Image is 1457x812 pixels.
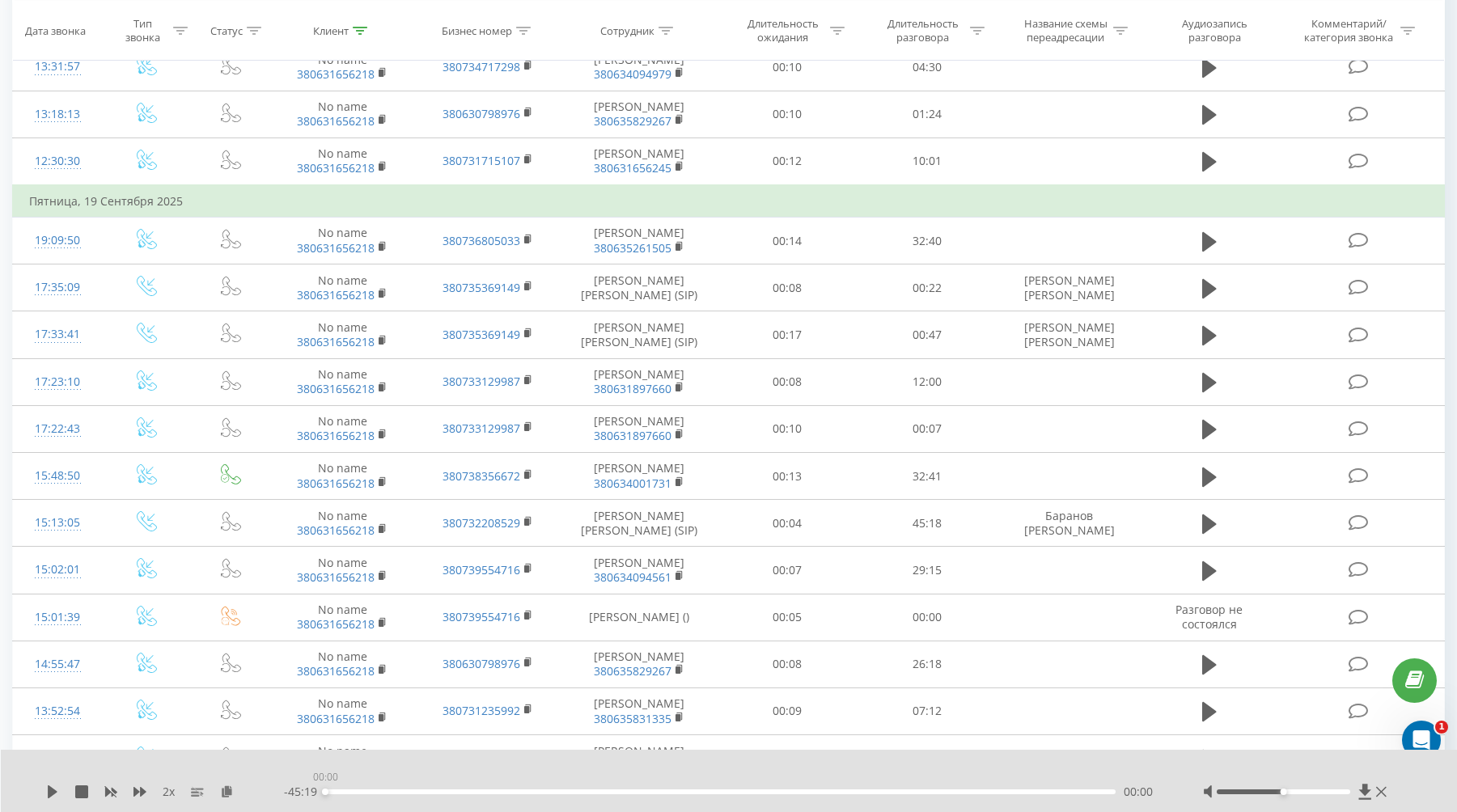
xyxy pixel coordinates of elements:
[857,547,997,594] td: 29:15
[322,789,328,795] div: Accessibility label
[857,453,997,500] td: 32:41
[717,44,857,91] td: 00:10
[443,59,520,74] a: 380734717298
[269,687,415,734] td: No name
[717,687,857,734] td: 00:09
[25,23,86,37] div: Дата звонка
[310,766,341,789] div: 00:00
[594,663,671,679] a: 380635829267
[1175,602,1243,632] span: Разговор не состоялся
[443,233,520,248] a: 380736805033
[29,554,86,586] div: 15:02:01
[269,547,415,594] td: No name
[1402,721,1441,759] iframe: Intercom live chat
[600,23,654,37] div: Сотрудник
[717,311,857,358] td: 00:17
[561,500,718,547] td: [PERSON_NAME] [PERSON_NAME] (SIP)
[739,17,826,44] div: Длительность ожидания
[561,218,718,264] td: [PERSON_NAME]
[297,522,375,538] a: 380631656218
[269,137,415,185] td: No name
[717,735,857,782] td: 00:10
[594,66,671,82] a: 380634094979
[269,641,415,687] td: No name
[857,500,997,547] td: 45:18
[857,311,997,358] td: 00:47
[561,44,718,91] td: [PERSON_NAME]
[297,160,375,176] a: 380631656218
[284,784,325,800] span: - 45:19
[443,421,520,436] a: 380733129987
[443,374,520,389] a: 380733129987
[561,547,718,594] td: [PERSON_NAME]
[297,616,375,632] a: 380631656218
[29,602,86,633] div: 15:01:39
[561,735,718,782] td: [PERSON_NAME]
[29,507,86,539] div: 15:13:05
[443,562,520,577] a: 380739554716
[857,735,997,782] td: 12:52
[717,358,857,405] td: 00:08
[561,137,718,185] td: [PERSON_NAME]
[1023,17,1109,44] div: Название схемы переадресации
[1302,17,1396,44] div: Комментарий/категория звонка
[297,711,375,726] a: 380631656218
[313,23,349,37] div: Клиент
[297,569,375,585] a: 380631656218
[717,594,857,641] td: 00:05
[13,185,1445,218] td: Пятница, 19 Сентября 2025
[594,569,671,585] a: 380634094561
[29,366,86,398] div: 17:23:10
[210,23,243,37] div: Статус
[29,51,86,82] div: 13:31:57
[443,656,520,671] a: 380630798976
[997,264,1142,311] td: [PERSON_NAME] [PERSON_NAME]
[297,428,375,443] a: 380631656218
[443,327,520,342] a: 380735369149
[857,264,997,311] td: 00:22
[443,515,520,531] a: 380732208529
[997,500,1142,547] td: Баранов [PERSON_NAME]
[561,91,718,137] td: [PERSON_NAME]
[857,358,997,405] td: 12:00
[163,784,175,800] span: 2 x
[561,453,718,500] td: [PERSON_NAME]
[269,594,415,641] td: No name
[594,160,671,176] a: 380631656245
[997,311,1142,358] td: [PERSON_NAME] [PERSON_NAME]
[297,381,375,396] a: 380631656218
[717,453,857,500] td: 00:13
[717,264,857,311] td: 00:08
[269,405,415,452] td: No name
[561,641,718,687] td: [PERSON_NAME]
[29,460,86,492] div: 15:48:50
[594,381,671,396] a: 380631897660
[29,99,86,130] div: 13:18:13
[561,405,718,452] td: [PERSON_NAME]
[269,264,415,311] td: No name
[857,91,997,137] td: 01:24
[857,137,997,185] td: 10:01
[443,106,520,121] a: 380630798976
[443,609,520,624] a: 380739554716
[116,17,169,44] div: Тип звонка
[443,468,520,484] a: 380738356672
[29,272,86,303] div: 17:35:09
[29,696,86,727] div: 13:52:54
[717,405,857,452] td: 00:10
[1124,784,1153,800] span: 00:00
[443,153,520,168] a: 380731715107
[443,703,520,718] a: 380731235992
[269,91,415,137] td: No name
[269,311,415,358] td: No name
[269,218,415,264] td: No name
[297,334,375,349] a: 380631656218
[1435,721,1448,734] span: 1
[269,44,415,91] td: No name
[443,280,520,295] a: 380735369149
[29,649,86,680] div: 14:55:47
[269,453,415,500] td: No name
[297,113,375,129] a: 380631656218
[269,735,415,782] td: No name
[717,218,857,264] td: 00:14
